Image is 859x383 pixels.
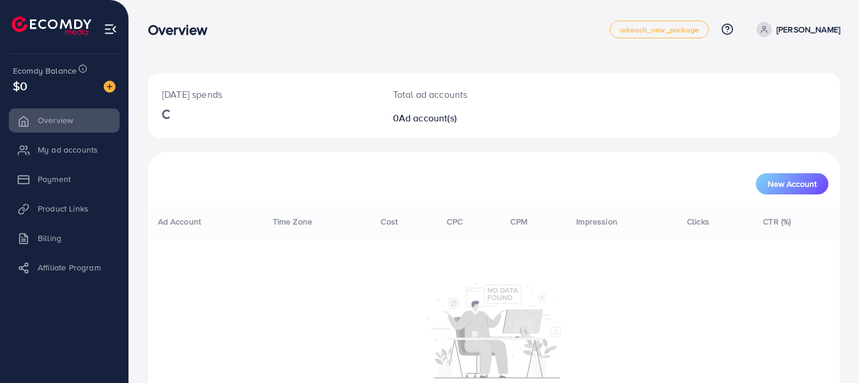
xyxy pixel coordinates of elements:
[13,65,77,77] span: Ecomdy Balance
[148,21,217,38] h3: Overview
[104,22,117,36] img: menu
[620,26,699,34] span: adreach_new_package
[777,22,840,37] p: [PERSON_NAME]
[393,87,538,101] p: Total ad accounts
[393,113,538,124] h2: 0
[752,22,840,37] a: [PERSON_NAME]
[12,16,91,35] img: logo
[13,77,27,94] span: $0
[162,87,365,101] p: [DATE] spends
[756,173,828,194] button: New Account
[610,21,709,38] a: adreach_new_package
[399,111,457,124] span: Ad account(s)
[104,81,115,93] img: image
[768,180,817,188] span: New Account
